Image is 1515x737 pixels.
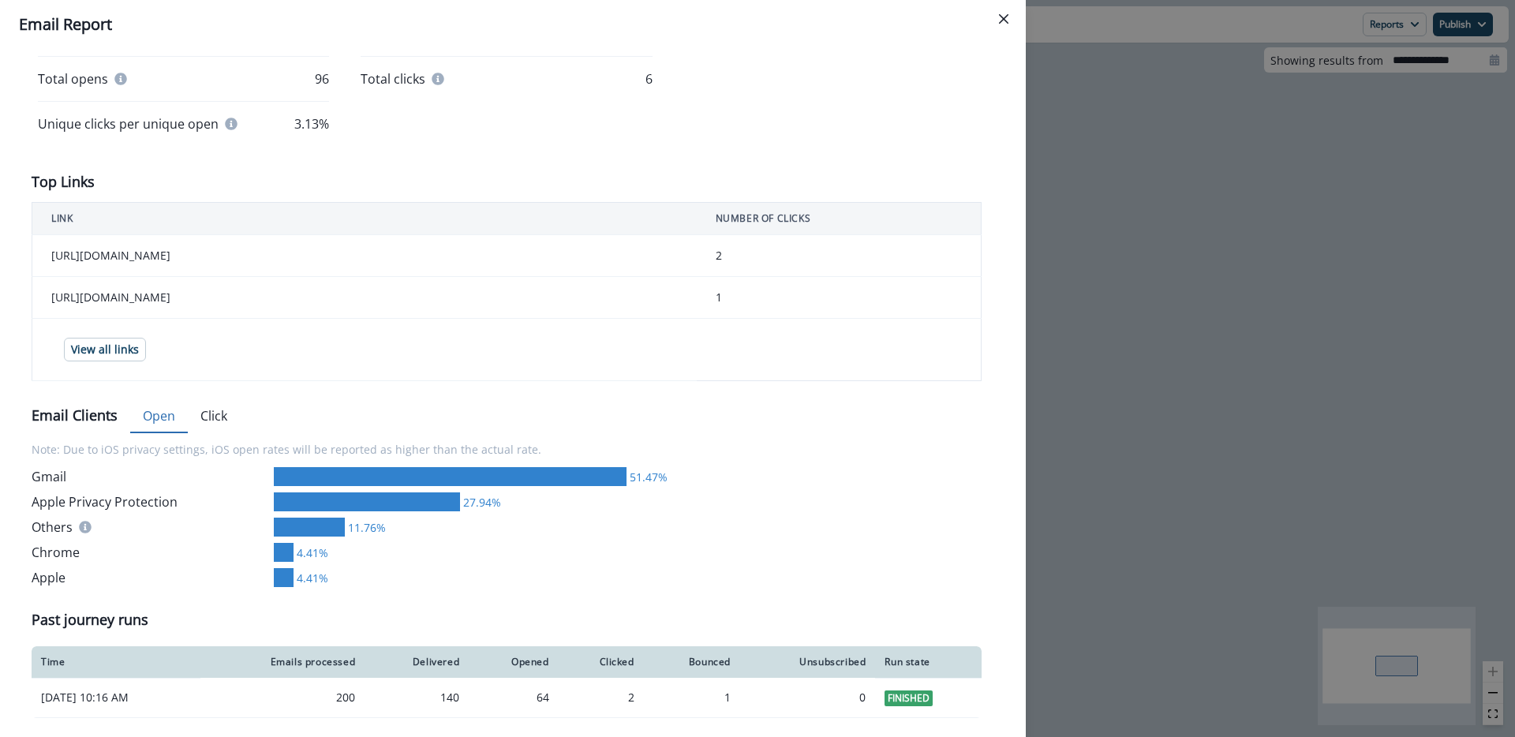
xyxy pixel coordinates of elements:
td: 1 [697,277,982,319]
p: Email Clients [32,405,118,426]
div: Opened [478,656,548,668]
p: View all links [71,343,139,357]
div: 4.41% [294,570,328,586]
div: Bounced [653,656,731,668]
p: 96 [315,69,329,88]
div: 51.47% [627,469,668,485]
div: Email Report [19,13,1007,36]
div: 1 [653,690,731,705]
div: 11.76% [345,519,386,536]
p: Unique clicks per unique open [38,114,219,133]
button: Open [130,400,188,433]
p: Past journey runs [32,609,148,630]
div: Gmail [32,467,267,486]
p: 3.13% [294,114,329,133]
div: Time [41,656,191,668]
p: Total opens [38,69,108,88]
p: [DATE] 10:16 AM [41,690,191,705]
div: 64 [478,690,548,705]
div: 4.41% [294,544,328,561]
div: Unsubscribed [750,656,866,668]
div: Apple Privacy Protection [32,492,267,511]
div: Run state [885,656,972,668]
td: [URL][DOMAIN_NAME] [32,235,697,277]
div: 27.94% [460,494,501,511]
span: Finished [885,690,933,706]
div: 0 [750,690,866,705]
div: Emails processed [210,656,355,668]
div: 2 [568,690,634,705]
p: Total clicks [361,69,425,88]
div: Delivered [374,656,459,668]
div: Apple [32,568,267,587]
div: 200 [210,690,355,705]
p: Top Links [32,171,95,193]
div: 140 [374,690,459,705]
div: Clicked [568,656,634,668]
p: Note: Due to iOS privacy settings, iOS open rates will be reported as higher than the actual rate. [32,432,982,467]
div: Chrome [32,543,267,562]
button: Click [188,400,240,433]
p: 6 [645,69,653,88]
button: Close [991,6,1016,32]
th: NUMBER OF CLICKS [697,203,982,235]
div: Others [32,518,267,537]
td: 2 [697,235,982,277]
th: LINK [32,203,697,235]
button: View all links [64,338,146,361]
td: [URL][DOMAIN_NAME] [32,277,697,319]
